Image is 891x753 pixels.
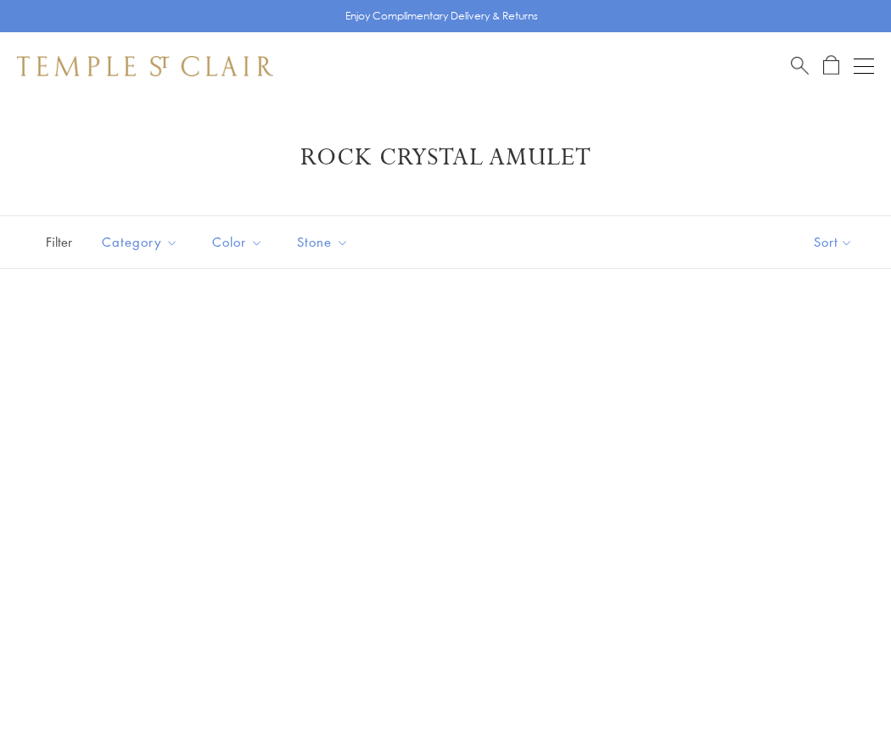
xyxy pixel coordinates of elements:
[823,55,839,76] a: Open Shopping Bag
[284,223,361,261] button: Stone
[345,8,538,25] p: Enjoy Complimentary Delivery & Returns
[93,231,191,253] span: Category
[89,223,191,261] button: Category
[776,216,891,268] button: Show sort by
[17,56,273,76] img: Temple St. Clair
[42,142,849,173] h1: Rock Crystal Amulet
[791,55,809,76] a: Search
[199,223,276,261] button: Color
[204,231,276,253] span: Color
[289,231,361,253] span: Stone
[854,56,874,76] button: Open navigation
